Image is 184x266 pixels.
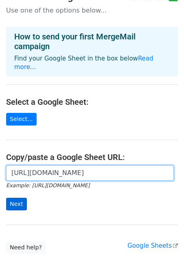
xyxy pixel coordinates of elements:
p: Find your Google Sheet in the box below [14,54,170,71]
a: Read more... [14,55,153,71]
h4: How to send your first MergeMail campaign [14,32,170,51]
small: Example: [URL][DOMAIN_NAME] [6,182,90,188]
iframe: Chat Widget [143,227,184,266]
input: Paste your Google Sheet URL here [6,165,174,181]
h4: Select a Google Sheet: [6,97,178,107]
a: Google Sheets [127,242,178,249]
p: Use one of the options below... [6,6,178,15]
input: Next [6,198,27,210]
a: Need help? [6,241,46,254]
h4: Copy/paste a Google Sheet URL: [6,152,178,162]
a: Select... [6,113,37,125]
